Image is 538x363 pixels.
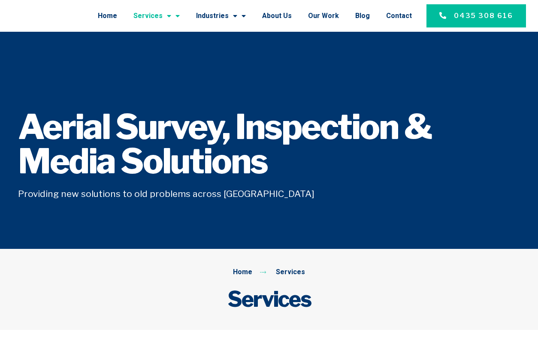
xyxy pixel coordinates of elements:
h2: Services [18,286,520,312]
h1: Aerial Survey, Inspection & Media Solutions [18,110,520,178]
a: Contact [386,5,412,27]
a: Home [98,5,117,27]
a: Blog [355,5,370,27]
span: Services [274,267,305,278]
a: About Us [262,5,292,27]
h5: Providing new solutions to old problems across [GEOGRAPHIC_DATA] [18,187,520,201]
a: Our Work [308,5,339,27]
span: 0435 308 616 [454,11,513,21]
a: Services [133,5,180,27]
img: Final-Logo copy [10,8,86,24]
nav: Menu [94,5,412,27]
a: Industries [196,5,246,27]
span: Home [233,267,252,278]
a: 0435 308 616 [426,4,526,27]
